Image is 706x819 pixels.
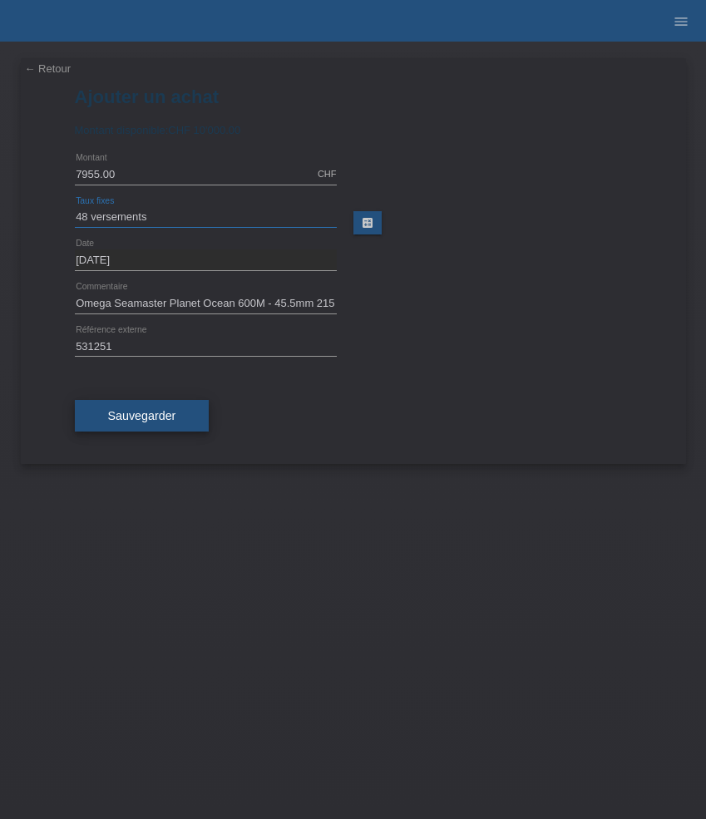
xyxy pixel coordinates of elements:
h1: Ajouter un achat [75,86,632,107]
button: Sauvegarder [75,400,210,432]
span: Sauvegarder [108,409,176,422]
span: CHF 10'000.00 [168,124,240,136]
a: menu [664,16,698,26]
div: Montant disponible: [75,124,632,136]
i: calculate [361,216,374,229]
a: calculate [353,211,382,234]
i: menu [673,13,689,30]
div: CHF [318,169,337,179]
a: ← Retour [25,62,72,75]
